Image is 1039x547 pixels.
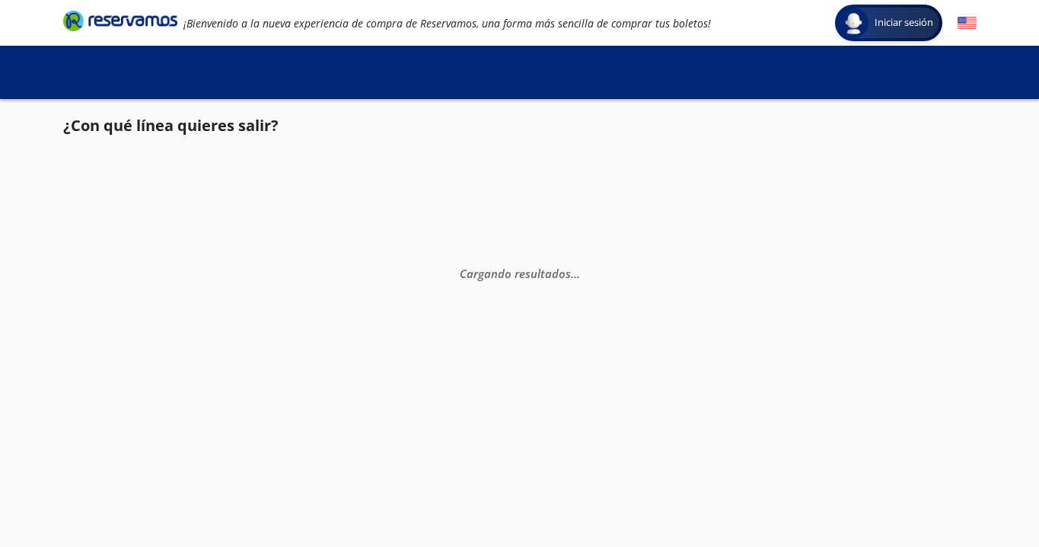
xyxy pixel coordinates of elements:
[63,9,177,37] a: Brand Logo
[868,15,939,30] span: Iniciar sesión
[571,266,574,281] span: .
[958,14,977,33] button: English
[183,16,711,30] em: ¡Bienvenido a la nueva experiencia de compra de Reservamos, una forma más sencilla de comprar tus...
[63,114,279,137] p: ¿Con qué línea quieres salir?
[63,9,177,32] i: Brand Logo
[460,266,580,281] em: Cargando resultados
[577,266,580,281] span: .
[574,266,577,281] span: .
